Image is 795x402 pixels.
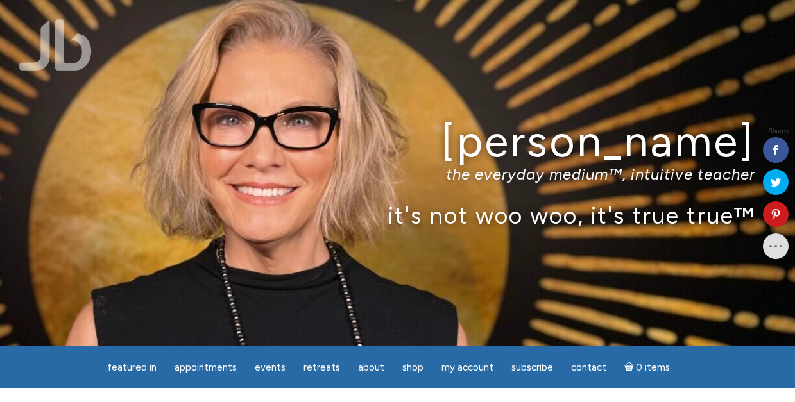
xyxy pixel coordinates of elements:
[358,362,384,373] span: About
[255,362,286,373] span: Events
[504,355,561,380] a: Subscribe
[395,355,431,380] a: Shop
[175,362,237,373] span: Appointments
[40,117,755,165] h1: [PERSON_NAME]
[511,362,553,373] span: Subscribe
[296,355,348,380] a: Retreats
[402,362,423,373] span: Shop
[624,362,637,373] i: Cart
[107,362,157,373] span: featured in
[617,354,678,380] a: Cart0 items
[768,128,789,135] span: Shares
[303,362,340,373] span: Retreats
[247,355,293,380] a: Events
[563,355,614,380] a: Contact
[40,165,755,183] p: the everyday medium™, intuitive teacher
[40,201,755,229] p: it's not woo woo, it's true true™
[99,355,164,380] a: featured in
[636,363,670,373] span: 0 items
[571,362,606,373] span: Contact
[434,355,501,380] a: My Account
[19,19,92,71] img: Jamie Butler. The Everyday Medium
[441,362,493,373] span: My Account
[350,355,392,380] a: About
[167,355,244,380] a: Appointments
